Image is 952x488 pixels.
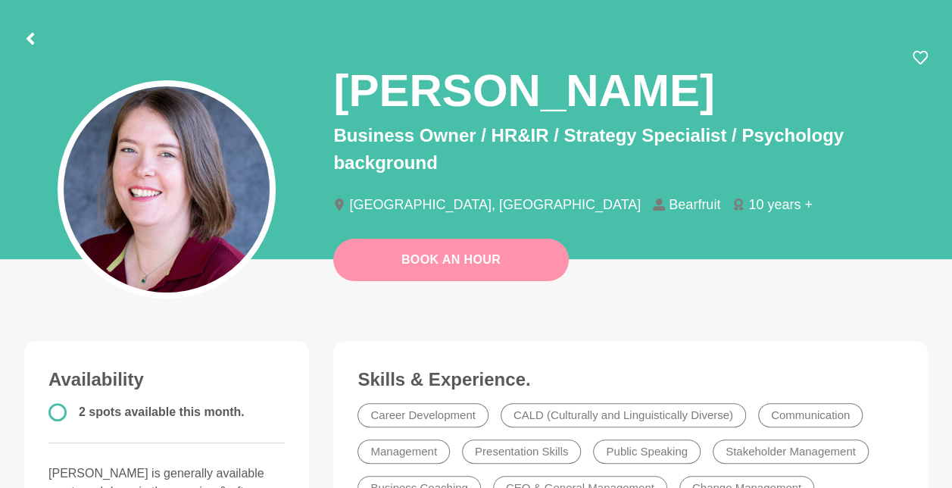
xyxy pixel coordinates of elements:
li: [GEOGRAPHIC_DATA], [GEOGRAPHIC_DATA] [333,198,653,211]
h1: [PERSON_NAME] [333,62,714,119]
h3: Availability [48,368,285,391]
p: Business Owner / HR&IR / Strategy Specialist / Psychology background [333,122,928,177]
a: Book An Hour [333,239,569,281]
li: Bearfruit [653,198,732,211]
span: 2 spots available this month. [79,405,245,418]
h3: Skills & Experience. [357,368,904,391]
li: 10 years + [732,198,825,211]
